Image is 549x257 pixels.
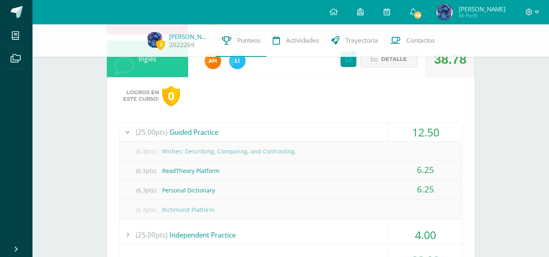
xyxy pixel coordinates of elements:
[119,142,462,160] div: Wishes: Describing, Comparing, and Contrasting.
[389,161,462,179] div: 6.25
[406,36,435,45] span: Contactos
[434,41,467,78] div: 38.78
[345,36,378,45] span: Trayectoria
[156,39,165,50] span: 3
[130,201,162,219] span: (6.3pts)
[389,226,462,244] div: 4.00
[119,226,462,244] div: Independent Practice
[162,86,180,106] div: 0
[136,123,167,141] span: (25.00pts)
[169,41,195,49] a: 2022269
[119,201,462,219] div: Richmond Platform
[459,5,506,13] span: [PERSON_NAME]
[436,4,453,20] img: 54b23b6154722f9f6becccd9b44b30e1.png
[130,181,162,199] span: (6.3pts)
[459,12,506,19] span: Mi Perfil
[381,52,407,67] span: Detalle
[389,123,462,141] div: 12.50
[119,162,462,180] div: ReadTheory Platform
[360,51,417,67] button: Detalle
[119,181,462,199] div: Personal Dictionary
[389,180,462,199] div: 6.25
[130,142,162,160] span: (6.3pts)
[136,226,167,244] span: (25.00pts)
[325,24,384,57] a: Trayectoria
[119,123,462,141] div: Guided Practice
[147,32,163,48] img: 54b23b6154722f9f6becccd9b44b30e1.png
[169,32,210,41] a: [PERSON_NAME]
[229,53,245,69] img: 82db8514da6684604140fa9c57ab291b.png
[267,24,325,57] a: Actividades
[286,36,319,45] span: Actividades
[413,11,422,19] span: 46
[130,162,162,180] span: (6.3pts)
[237,36,260,45] span: Punteos
[216,24,267,57] a: Punteos
[123,89,159,102] span: Logros en este curso:
[107,41,188,77] div: Inglés
[205,53,221,69] img: 27d1f5085982c2e99c83fb29c656b88a.png
[384,24,441,57] a: Contactos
